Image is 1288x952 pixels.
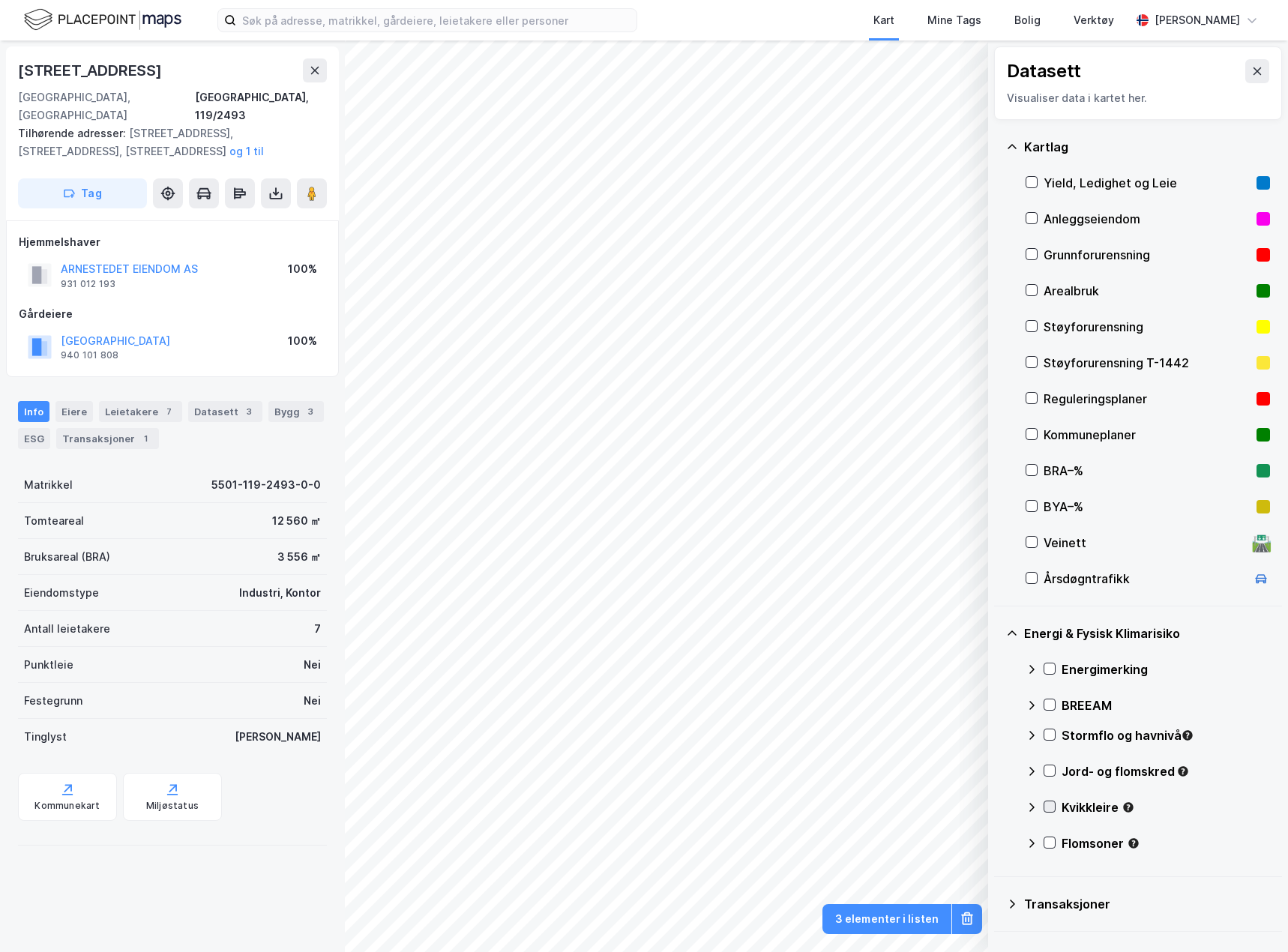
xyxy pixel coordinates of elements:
div: Industri, Kontor [239,584,321,602]
div: Kommunekart [34,800,100,812]
div: BYA–% [1044,498,1251,516]
div: Tooltip anchor [1122,801,1135,814]
div: 3 556 ㎡ [277,548,321,566]
div: Nei [304,656,321,674]
div: Anleggseiendom [1044,210,1251,228]
div: Kontrollprogram for chat [1213,880,1288,952]
div: Reguleringsplaner [1044,390,1251,408]
div: Tooltip anchor [1127,837,1140,850]
div: Støyforurensning [1044,318,1251,336]
iframe: Chat Widget [1213,880,1288,952]
img: logo.f888ab2527a4732fd821a326f86c7f29.svg [24,7,181,33]
div: BREEAM [1062,696,1270,714]
div: Nei [304,692,321,710]
div: Bruksareal (BRA) [24,548,110,566]
div: Kartlag [1024,138,1270,156]
div: Energi & Fysisk Klimarisiko [1024,624,1270,642]
div: Festegrunn [24,692,82,710]
div: Bygg [268,401,324,422]
div: 7 [161,404,176,419]
div: Tinglyst [24,728,67,746]
div: 7 [314,620,321,638]
div: Arealbruk [1044,282,1251,300]
div: 3 [303,404,318,419]
span: Tilhørende adresser: [18,127,129,139]
div: Kvikkleire [1062,798,1270,816]
div: Flomsoner [1062,834,1270,852]
div: Transaksjoner [1024,895,1270,913]
div: Visualiser data i kartet her. [1007,89,1269,107]
div: Antall leietakere [24,620,110,638]
div: 100% [288,260,317,278]
div: Tomteareal [24,512,84,530]
div: Kommuneplaner [1044,426,1251,444]
div: Info [18,401,49,422]
div: Årsdøgntrafikk [1044,570,1246,588]
div: 3 [241,404,256,419]
div: [PERSON_NAME] [235,728,321,746]
div: Gårdeiere [19,305,326,323]
div: Bolig [1014,11,1041,29]
div: Grunnforurensning [1044,246,1251,264]
div: Energimerking [1062,660,1270,678]
div: 940 101 808 [61,349,118,361]
div: Punktleie [24,656,73,674]
div: Stormflo og havnivå [1062,726,1270,744]
div: Eiere [55,401,93,422]
div: Transaksjoner [56,428,159,449]
div: Eiendomstype [24,584,99,602]
div: Matrikkel [24,476,73,494]
div: Hjemmelshaver [19,233,326,251]
div: Støyforurensning T-1442 [1044,354,1251,372]
div: Tooltip anchor [1181,729,1194,742]
div: 100% [288,332,317,350]
button: Tag [18,178,147,208]
div: Tooltip anchor [1176,765,1190,778]
div: 931 012 193 [61,278,115,290]
div: BRA–% [1044,462,1251,480]
div: 1 [138,431,153,446]
div: [STREET_ADDRESS], [STREET_ADDRESS], [STREET_ADDRESS] [18,124,315,160]
input: Søk på adresse, matrikkel, gårdeiere, leietakere eller personer [236,9,637,31]
div: Verktøy [1074,11,1114,29]
div: [GEOGRAPHIC_DATA], 119/2493 [195,88,327,124]
div: Yield, Ledighet og Leie [1044,174,1251,192]
div: Kart [873,11,894,29]
div: 🛣️ [1251,533,1272,552]
div: 5501-119-2493-0-0 [211,476,321,494]
div: 12 560 ㎡ [272,512,321,530]
div: Datasett [1007,59,1081,83]
div: ESG [18,428,50,449]
div: [PERSON_NAME] [1155,11,1240,29]
div: Datasett [188,401,262,422]
div: [GEOGRAPHIC_DATA], [GEOGRAPHIC_DATA] [18,88,195,124]
div: Mine Tags [927,11,981,29]
div: Veinett [1044,534,1246,552]
button: 3 elementer i listen [822,904,951,934]
div: Jord- og flomskred [1062,762,1270,780]
div: Leietakere [99,401,182,422]
div: Miljøstatus [146,800,199,812]
div: [STREET_ADDRESS] [18,58,165,82]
